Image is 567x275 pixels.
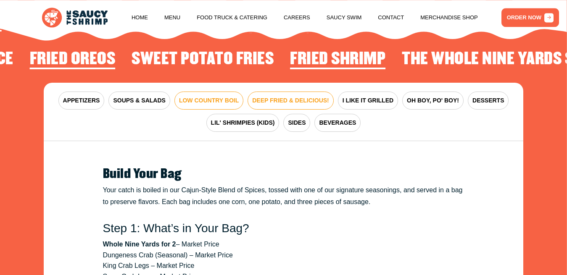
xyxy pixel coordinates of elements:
[164,2,180,34] a: Menu
[343,96,393,105] span: I LIKE IT GRILLED
[103,260,464,271] li: King Crab Legs – Market Price
[252,96,329,105] span: DEEP FRIED & DELICIOUS!
[58,92,105,110] button: APPETIZERS
[103,250,464,261] li: Dungeness Crab (Seasonal) – Market Price
[42,8,108,27] img: logo
[103,167,464,181] h2: Build Your Bag
[30,50,116,68] h2: Fried Oreos
[327,2,362,34] a: Saucy Swim
[206,114,280,132] button: LIL' SHRIMPIES (KIDS)
[132,2,148,34] a: Home
[407,96,459,105] span: OH BOY, PO' BOY!
[284,2,310,34] a: Careers
[113,96,165,105] span: SOUPS & SALADS
[501,8,559,27] a: ORDER NOW
[288,118,306,127] span: SIDES
[103,221,464,236] h3: Step 1: What’s in Your Bag?
[132,50,274,71] li: 4 of 4
[319,118,356,127] span: BEVERAGES
[132,50,274,68] h2: Sweet Potato Fries
[30,50,116,71] li: 3 of 4
[402,92,464,110] button: OH BOY, PO' BOY!
[103,184,464,208] p: Your catch is boiled in our Cajun-Style Blend of Spices, tossed with one of our signature seasoni...
[472,96,504,105] span: DESSERTS
[108,92,170,110] button: SOUPS & SALADS
[338,92,398,110] button: I LIKE IT GRILLED
[378,2,404,34] a: Contact
[197,2,267,34] a: Food Truck & Catering
[290,50,385,68] h2: Fried Shrimp
[248,92,334,110] button: DEEP FRIED & DELICIOUS!
[283,114,310,132] button: SIDES
[468,92,509,110] button: DESSERTS
[420,2,478,34] a: Merchandise Shop
[179,96,239,105] span: LOW COUNTRY BOIL
[290,50,385,71] li: 1 of 4
[314,114,361,132] button: BEVERAGES
[174,92,243,110] button: LOW COUNTRY BOIL
[211,118,275,127] span: LIL' SHRIMPIES (KIDS)
[103,239,464,250] li: – Market Price
[103,241,176,248] strong: Whole Nine Yards for 2
[63,96,100,105] span: APPETIZERS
